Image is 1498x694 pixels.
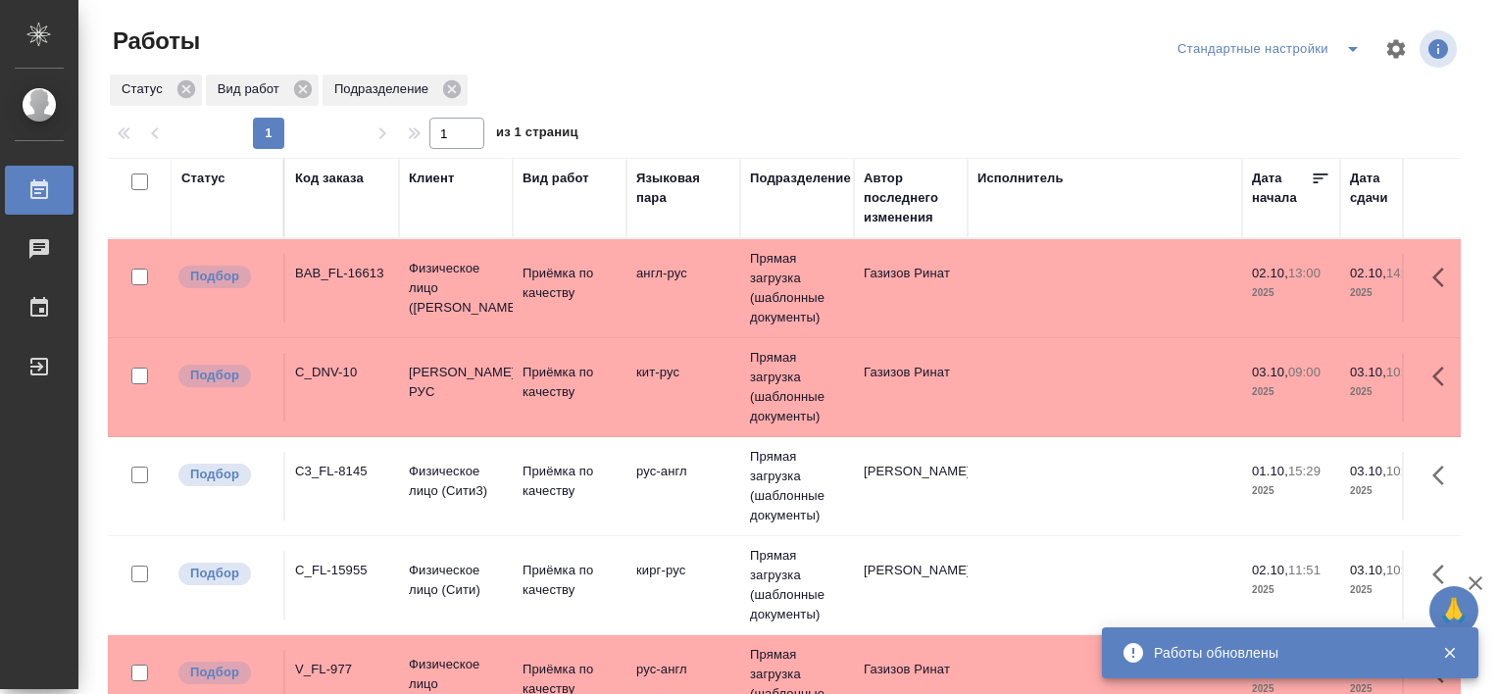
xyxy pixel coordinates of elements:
[181,169,225,188] div: Статус
[854,254,968,322] td: Газизов Ринат
[1252,481,1330,501] p: 2025
[108,25,200,57] span: Работы
[409,462,503,501] p: Физическое лицо (Сити3)
[1252,382,1330,402] p: 2025
[176,561,274,587] div: Можно подбирать исполнителей
[977,169,1064,188] div: Исполнитель
[1154,643,1413,663] div: Работы обновлены
[1350,169,1409,208] div: Дата сдачи
[190,267,239,286] p: Подбор
[295,462,389,481] div: C3_FL-8145
[740,437,854,535] td: Прямая загрузка (шаблонные документы)
[1421,452,1468,499] button: Здесь прячутся важные кнопки
[409,259,503,318] p: Физическое лицо ([PERSON_NAME])
[626,353,740,421] td: кит-рус
[190,465,239,484] p: Подбор
[1252,169,1311,208] div: Дата начала
[636,169,730,208] div: Языковая пара
[1350,283,1428,303] p: 2025
[190,663,239,682] p: Подбор
[176,363,274,389] div: Можно подбирать исполнителей
[864,169,958,227] div: Автор последнего изменения
[523,169,589,188] div: Вид работ
[523,462,617,501] p: Приёмка по качеству
[740,239,854,337] td: Прямая загрузка (шаблонные документы)
[1252,464,1288,478] p: 01.10,
[1429,644,1470,662] button: Закрыть
[295,363,389,382] div: C_DNV-10
[496,121,578,149] span: из 1 страниц
[190,564,239,583] p: Подбор
[523,264,617,303] p: Приёмка по качеству
[190,366,239,385] p: Подбор
[409,363,503,402] p: [PERSON_NAME] РУС
[1252,283,1330,303] p: 2025
[1173,33,1373,65] div: split button
[1421,254,1468,301] button: Здесь прячутся важные кнопки
[1350,365,1386,379] p: 03.10,
[295,561,389,580] div: C_FL-15955
[1252,266,1288,280] p: 02.10,
[1252,563,1288,577] p: 02.10,
[176,462,274,488] div: Можно подбирать исполнителей
[1350,382,1428,402] p: 2025
[740,536,854,634] td: Прямая загрузка (шаблонные документы)
[1350,464,1386,478] p: 03.10,
[854,353,968,421] td: Газизов Ринат
[295,169,364,188] div: Код заказа
[1350,481,1428,501] p: 2025
[1386,464,1419,478] p: 10:00
[1429,586,1478,635] button: 🙏
[1252,580,1330,600] p: 2025
[1421,353,1468,400] button: Здесь прячутся важные кнопки
[626,254,740,322] td: англ-рус
[110,74,202,106] div: Статус
[1437,590,1471,631] span: 🙏
[323,74,468,106] div: Подразделение
[740,338,854,436] td: Прямая загрузка (шаблонные документы)
[1420,30,1461,68] span: Посмотреть информацию
[206,74,319,106] div: Вид работ
[218,79,286,99] p: Вид работ
[409,169,454,188] div: Клиент
[1288,563,1321,577] p: 11:51
[1288,266,1321,280] p: 13:00
[334,79,435,99] p: Подразделение
[1386,266,1419,280] p: 14:00
[854,551,968,620] td: [PERSON_NAME]
[1386,365,1419,379] p: 10:00
[854,452,968,520] td: [PERSON_NAME]
[176,264,274,290] div: Можно подбирать исполнителей
[1421,551,1468,598] button: Здесь прячутся важные кнопки
[176,660,274,686] div: Можно подбирать исполнителей
[295,264,389,283] div: BAB_FL-16613
[409,561,503,600] p: Физическое лицо (Сити)
[1350,563,1386,577] p: 03.10,
[295,660,389,679] div: V_FL-977
[1373,25,1420,73] span: Настроить таблицу
[1350,580,1428,600] p: 2025
[523,363,617,402] p: Приёмка по качеству
[1350,266,1386,280] p: 02.10,
[523,561,617,600] p: Приёмка по качеству
[1252,365,1288,379] p: 03.10,
[750,169,851,188] div: Подразделение
[1288,464,1321,478] p: 15:29
[1288,365,1321,379] p: 09:00
[626,452,740,520] td: рус-англ
[626,551,740,620] td: кирг-рус
[1386,563,1419,577] p: 10:00
[122,79,170,99] p: Статус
